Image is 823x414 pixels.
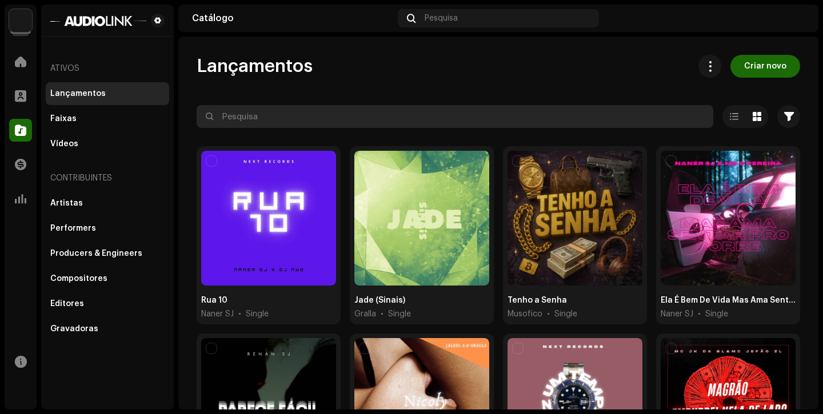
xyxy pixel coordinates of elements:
span: Gralla [354,308,376,320]
span: Lançamentos [197,55,313,78]
div: Single [705,308,728,320]
div: Rua 10 [201,295,227,306]
span: • [238,308,241,320]
div: Ela É Bem De Vida Mas Ama Sentar Pro Corre [661,295,796,306]
div: Artistas [50,199,83,208]
img: 1601779f-85bc-4fc7-87b8-abcd1ae7544a [50,14,146,27]
div: Lançamentos [50,89,106,98]
div: Single [246,308,269,320]
span: Criar novo [744,55,786,78]
div: Editores [50,299,84,308]
div: Compositores [50,274,107,283]
re-m-nav-item: Producers & Engineers [46,242,169,265]
re-m-nav-item: Editores [46,292,169,315]
div: Single [388,308,411,320]
re-m-nav-item: Performers [46,217,169,240]
re-m-nav-item: Gravadoras [46,317,169,340]
div: Single [554,308,577,320]
input: Pesquisa [197,105,713,128]
re-a-nav-header: Ativos [46,55,169,82]
span: • [381,308,383,320]
span: Naner SJ [661,308,693,320]
re-m-nav-item: Lançamentos [46,82,169,105]
img: 83fcb188-c23a-4f27-9ded-e3f731941e57 [786,9,805,27]
re-m-nav-item: Faixas [46,107,169,130]
re-m-nav-item: Compositores [46,267,169,290]
span: • [547,308,550,320]
div: Faixas [50,114,77,123]
re-m-nav-item: Vídeos [46,132,169,155]
div: Catálogo [192,14,393,23]
div: Performers [50,224,96,233]
div: Tenho a Senha [508,295,567,306]
div: Gravadoras [50,324,98,333]
img: 730b9dfe-18b5-4111-b483-f30b0c182d82 [9,9,32,32]
div: Jade (Sinais) [354,295,405,306]
span: Musofico [508,308,542,320]
span: • [698,308,701,320]
div: Producers & Engineers [50,249,142,258]
span: Naner SJ [201,308,234,320]
span: Pesquisa [425,14,458,23]
re-a-nav-header: Contribuintes [46,164,169,192]
button: Criar novo [730,55,800,78]
div: Vídeos [50,139,78,148]
re-m-nav-item: Artistas [46,192,169,215]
